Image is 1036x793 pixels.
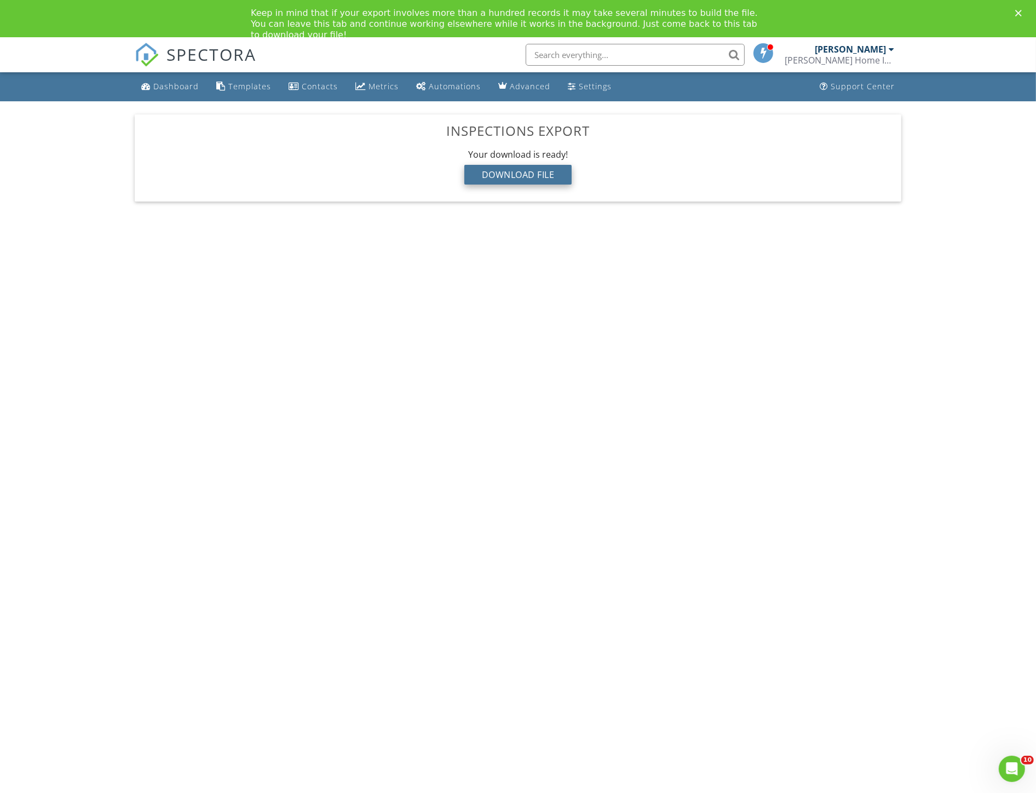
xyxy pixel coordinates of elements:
img: The Best Home Inspection Software - Spectora [135,43,159,67]
div: Keep in mind that if your export involves more than a hundred records it may take several minutes... [251,8,768,41]
a: Automations (Basic) [412,77,485,97]
a: Support Center [815,77,899,97]
a: Dashboard [137,77,203,97]
a: Templates [212,77,275,97]
div: Advanced [510,81,550,91]
iframe: Intercom live chat [999,756,1025,782]
div: Dashboard [153,81,199,91]
div: Your download is ready! [143,148,893,160]
div: Burnside Home Inspections LLC [785,55,894,66]
div: Settings [579,81,612,91]
h3: Inspections Export [143,123,893,138]
div: Support Center [831,81,895,91]
div: Metrics [369,81,399,91]
div: Contacts [302,81,338,91]
a: Advanced [494,77,555,97]
div: Download File [464,165,572,185]
span: 10 [1021,756,1034,765]
a: Metrics [351,77,403,97]
span: SPECTORA [166,43,256,66]
a: Settings [563,77,616,97]
input: Search everything... [526,44,745,66]
div: [PERSON_NAME] [815,44,886,55]
div: Automations [429,81,481,91]
a: Contacts [284,77,342,97]
div: Close [1015,10,1026,16]
a: SPECTORA [135,52,256,75]
div: Templates [228,81,271,91]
